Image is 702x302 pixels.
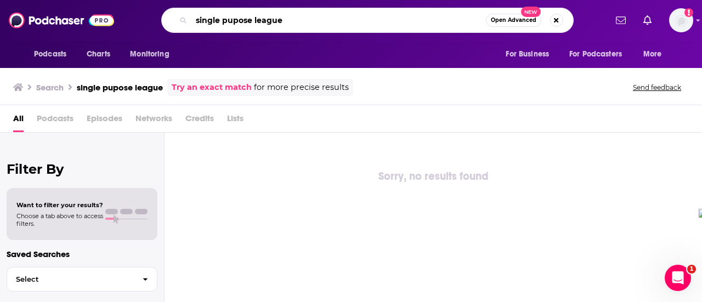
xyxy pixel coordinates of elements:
[161,8,574,33] div: Search podcasts, credits, & more...
[87,47,110,62] span: Charts
[7,276,134,283] span: Select
[612,11,630,30] a: Show notifications dropdown
[684,8,693,17] svg: Add a profile image
[80,44,117,65] a: Charts
[87,110,122,132] span: Episodes
[669,8,693,32] span: Logged in as amandawoods
[687,265,696,273] span: 1
[669,8,693,32] button: Show profile menu
[665,265,691,291] iframe: Intercom live chat
[227,110,244,132] span: Lists
[77,82,163,93] h3: single pupose league
[36,82,64,93] h3: Search
[185,110,214,132] span: Credits
[135,110,172,132] span: Networks
[562,44,638,65] button: open menu
[13,110,24,132] a: All
[506,47,549,62] span: For Business
[130,47,169,62] span: Monitoring
[165,168,702,185] div: Sorry, no results found
[122,44,183,65] button: open menu
[254,81,349,94] span: for more precise results
[191,12,486,29] input: Search podcasts, credits, & more...
[16,212,103,227] span: Choose a tab above to access filters.
[630,83,684,92] button: Send feedback
[669,8,693,32] img: User Profile
[7,267,157,292] button: Select
[498,44,563,65] button: open menu
[9,10,114,31] img: Podchaser - Follow, Share and Rate Podcasts
[7,161,157,177] h2: Filter By
[37,110,73,132] span: Podcasts
[7,249,157,259] p: Saved Searches
[26,44,81,65] button: open menu
[172,81,252,94] a: Try an exact match
[569,47,622,62] span: For Podcasters
[491,18,536,23] span: Open Advanced
[521,7,541,17] span: New
[636,44,676,65] button: open menu
[643,47,662,62] span: More
[34,47,66,62] span: Podcasts
[16,201,103,209] span: Want to filter your results?
[639,11,656,30] a: Show notifications dropdown
[486,14,541,27] button: Open AdvancedNew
